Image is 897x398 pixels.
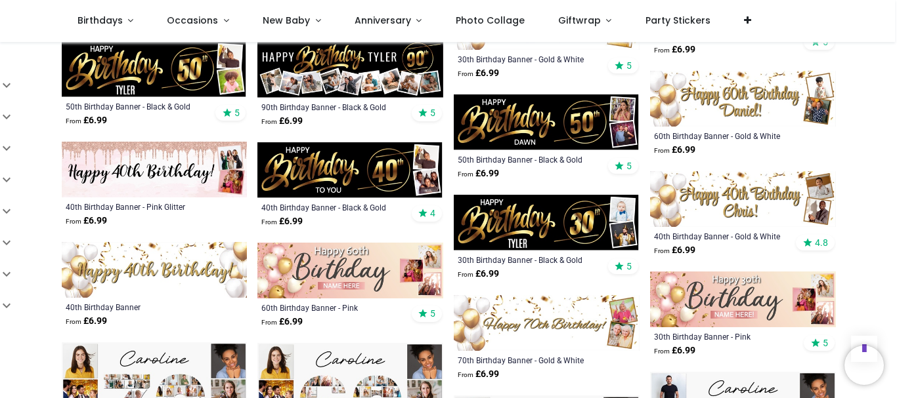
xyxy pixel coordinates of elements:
strong: £ 6.99 [458,67,499,80]
span: From [654,348,670,355]
strong: £ 6.99 [654,244,695,257]
span: From [261,218,277,226]
span: 5 [626,260,632,272]
img: Personalised Happy 40th Birthday Banner - Pink Glitter - 2 Photo Upload [62,142,248,197]
img: Personalised Happy 60th Birthday Banner - Pink - Custom Name & 3 Photo Upload [257,243,443,298]
strong: £ 6.99 [66,315,107,328]
span: From [261,319,277,326]
strong: £ 6.99 [66,214,107,228]
span: From [458,271,473,278]
span: From [458,170,473,178]
span: 5 [234,107,240,119]
a: 50th Birthday Banner - Black & Gold [66,101,208,111]
a: 60th Birthday Banner - Pink [261,302,404,313]
a: 40th Birthday Banner [66,302,208,312]
span: From [458,371,473,378]
span: From [654,47,670,54]
span: 5 [626,60,632,71]
strong: £ 6.99 [261,315,303,328]
a: 70th Birthday Banner - Gold & White Balloons [458,355,600,365]
span: Occasions [167,14,218,27]
strong: £ 6.99 [66,114,107,127]
span: New Baby [263,14,310,27]
img: Personalised Happy 90th Birthday Banner - Black & Gold - Custom Name & 9 Photo Upload [257,41,443,98]
img: Personalised Happy 40th Birthday Banner - Gold & White Balloons - 2 Photo Upload [650,171,836,227]
img: Personalised Happy 70th Birthday Banner - Gold & White Balloons - 2 Photo Upload [454,295,640,351]
span: Giftwrap [558,14,601,27]
a: 30th Birthday Banner - Gold & White Balloons [458,54,600,64]
img: Personalised Happy 50th Birthday Banner - Black & Gold - 2 Photo Upload [454,94,640,150]
a: 60th Birthday Banner - Gold & White Balloons [654,130,797,141]
span: 4.8 [815,237,828,249]
span: 5 [430,308,435,319]
span: From [66,117,81,125]
span: Anniversary [355,14,411,27]
a: 90th Birthday Banner - Black & Gold [261,102,404,112]
span: Party Stickers [645,14,711,27]
span: 5 [430,107,435,119]
span: Photo Collage [456,14,525,27]
img: Personalised Happy 30th Birthday Banner - Pink - Custom Name & 3 Photo Upload [650,271,836,327]
strong: £ 6.99 [458,167,499,180]
img: Personalised Happy 40th Birthday Banner - Black & Gold - 2 Photo Upload [257,142,443,198]
span: 4 [430,207,435,219]
strong: £ 6.99 [654,144,695,157]
a: 30th Birthday Banner - Pink [654,331,797,342]
a: 40th Birthday Banner - Pink Glitter [66,201,208,212]
strong: £ 6.99 [654,43,695,56]
span: 5 [823,337,828,349]
a: 30th Birthday Banner - Black & Gold [458,254,600,265]
span: Birthdays [77,14,123,27]
strong: £ 6.99 [458,268,499,281]
span: From [261,118,277,125]
strong: £ 6.99 [458,368,499,381]
strong: £ 6.99 [654,344,695,357]
span: From [66,318,81,325]
iframe: Brevo live chat [844,346,884,385]
a: 40th Birthday Banner - Gold & White Balloons [654,231,797,241]
span: From [458,70,473,77]
span: From [66,218,81,225]
span: From [654,147,670,154]
strong: £ 6.99 [261,115,303,128]
img: Personalised Happy 50th Birthday Banner - Black & Gold - Custom Name & 2 Photo Upload [62,41,248,97]
strong: £ 6.99 [261,215,303,228]
img: Personalised Happy 60th Birthday Banner - Gold & White Balloons - 2 Photo Upload [650,71,836,127]
img: Personalised Happy 30th Birthday Banner - Black & Gold - Custom Name & 2 Photo Upload [454,195,640,250]
span: From [654,247,670,254]
img: Happy 40th Birthday Banner - Gold & White Balloons [62,242,248,298]
a: 50th Birthday Banner - Black & Gold [458,154,600,165]
span: 5 [626,160,632,172]
a: 40th Birthday Banner - Black & Gold [261,202,404,212]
